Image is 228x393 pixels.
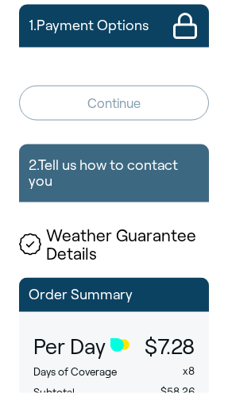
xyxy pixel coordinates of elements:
span: Per Day [33,336,106,360]
button: Continue [19,86,209,121]
h2: 1. Payment Options [29,10,149,43]
button: 1.Payment Options [19,5,209,48]
p: Order Summary [29,287,199,303]
span: x 8 [183,365,195,377]
h1: Weather Guarantee Details [19,226,209,263]
span: $7.28 [145,335,195,359]
span: Days of Coverage [33,366,117,378]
